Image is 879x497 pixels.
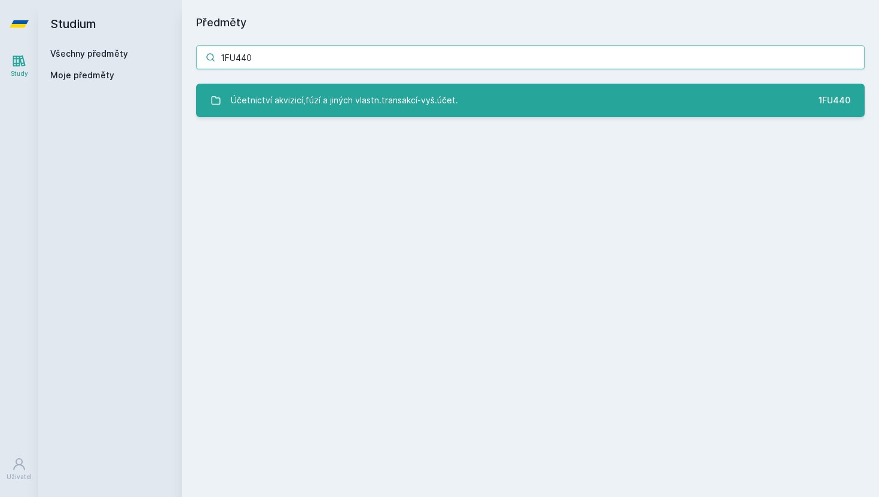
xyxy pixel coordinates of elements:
[819,94,850,106] div: 1FU440
[2,451,36,487] a: Uživatel
[231,88,458,112] div: Účetnictví akvizicí,fúzí a jiných vlastn.transakcí-vyš.účet.
[50,69,114,81] span: Moje předměty
[2,48,36,84] a: Study
[196,84,865,117] a: Účetnictví akvizicí,fúzí a jiných vlastn.transakcí-vyš.účet. 1FU440
[11,69,28,78] div: Study
[7,473,32,481] div: Uživatel
[196,14,865,31] h1: Předměty
[50,48,128,59] a: Všechny předměty
[196,45,865,69] input: Název nebo ident předmětu…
